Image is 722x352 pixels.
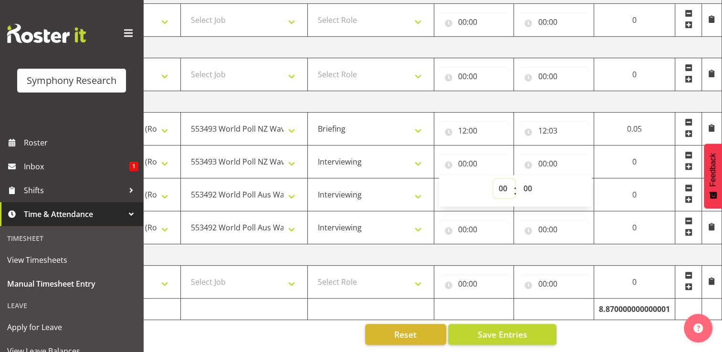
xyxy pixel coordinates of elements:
[594,266,675,299] td: 0
[129,162,138,171] span: 1
[439,220,509,239] input: Click to select...
[24,183,124,197] span: Shifts
[27,73,116,88] div: Symphony Research
[594,211,675,244] td: 0
[704,144,722,208] button: Feedback - Show survey
[477,328,527,341] span: Save Entries
[519,12,589,31] input: Click to select...
[594,58,675,91] td: 0
[439,67,509,86] input: Click to select...
[439,154,509,173] input: Click to select...
[594,299,675,320] td: 8.870000000000001
[24,135,138,150] span: Roster
[54,37,722,58] td: [DATE]
[439,121,509,140] input: Click to select...
[594,113,675,145] td: 0.05
[439,274,509,293] input: Click to select...
[365,324,446,345] button: Reset
[594,4,675,37] td: 0
[2,315,141,339] a: Apply for Leave
[519,67,589,86] input: Click to select...
[2,272,141,296] a: Manual Timesheet Entry
[54,244,722,266] td: [DATE]
[2,296,141,315] div: Leave
[7,24,86,43] img: Rosterit website logo
[519,274,589,293] input: Click to select...
[693,323,703,333] img: help-xxl-2.png
[513,179,517,203] span: :
[7,320,136,334] span: Apply for Leave
[24,207,124,221] span: Time & Attendance
[7,277,136,291] span: Manual Timesheet Entry
[2,248,141,272] a: View Timesheets
[394,328,417,341] span: Reset
[519,121,589,140] input: Click to select...
[24,159,129,174] span: Inbox
[519,154,589,173] input: Click to select...
[594,178,675,211] td: 0
[709,153,717,186] span: Feedback
[448,324,556,345] button: Save Entries
[2,228,141,248] div: Timesheet
[519,220,589,239] input: Click to select...
[54,91,722,113] td: [DATE]
[594,145,675,178] td: 0
[439,12,509,31] input: Click to select...
[7,253,136,267] span: View Timesheets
